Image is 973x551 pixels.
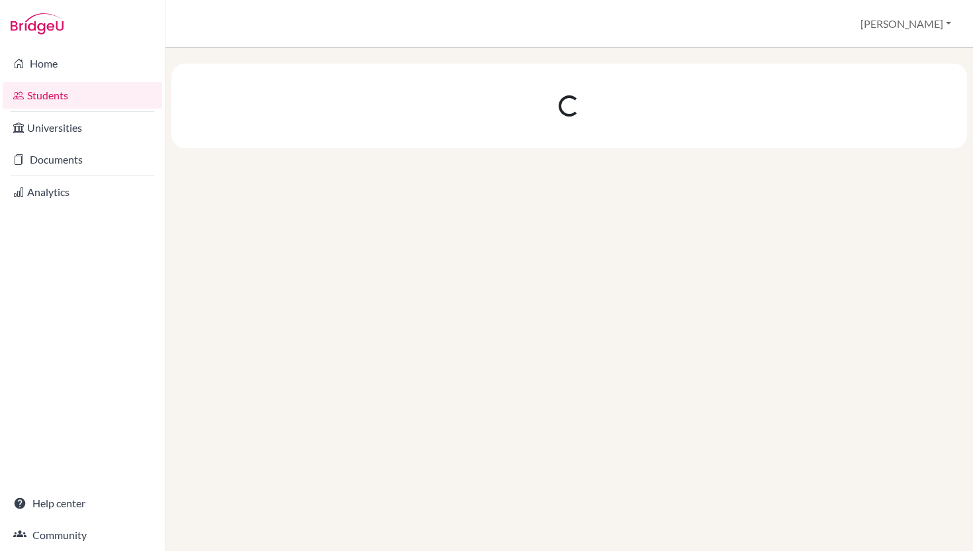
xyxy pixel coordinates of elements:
img: Bridge-U [11,13,64,34]
button: [PERSON_NAME] [855,11,957,36]
a: Students [3,82,162,109]
a: Documents [3,146,162,173]
a: Community [3,522,162,548]
a: Help center [3,490,162,517]
a: Home [3,50,162,77]
a: Universities [3,115,162,141]
a: Analytics [3,179,162,205]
